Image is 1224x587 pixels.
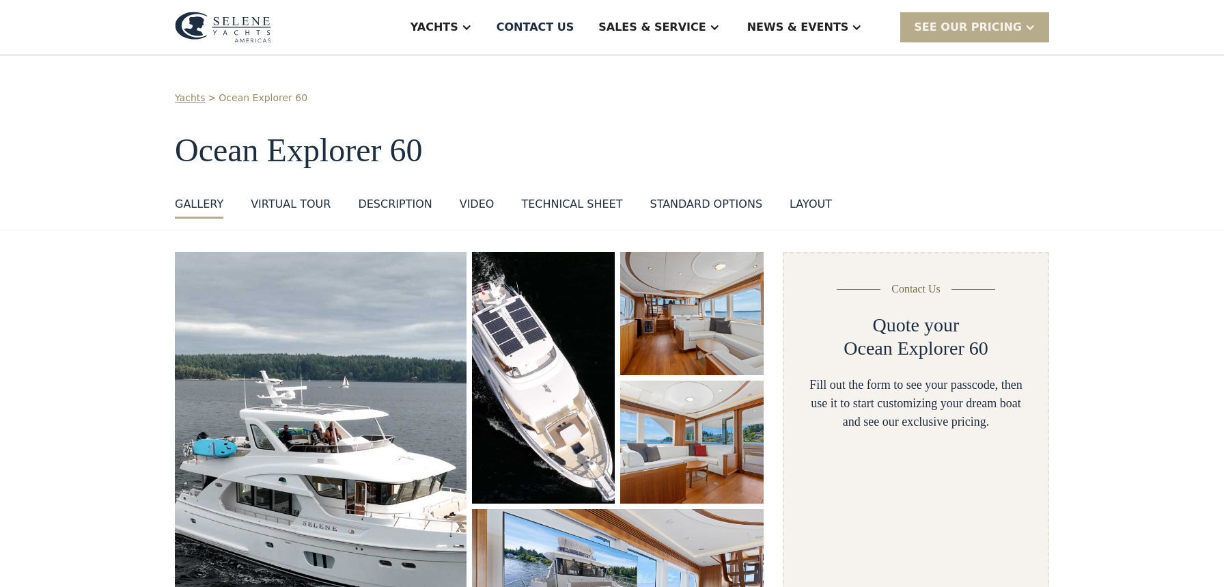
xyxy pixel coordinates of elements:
a: DESCRIPTION [358,196,432,219]
img: logo [175,12,271,43]
div: Sales & Service [598,19,706,36]
div: SEE Our Pricing [914,19,1022,36]
div: Contact US [497,19,574,36]
div: Yachts [411,19,458,36]
a: GALLERY [175,196,223,219]
div: DESCRIPTION [358,196,432,213]
div: VIRTUAL TOUR [251,196,331,213]
a: Technical sheet [521,196,622,219]
h2: Ocean Explorer 60 [844,337,988,360]
a: Ocean Explorer 60 [219,91,307,105]
a: Yachts [175,91,206,105]
div: SEE Our Pricing [900,12,1049,42]
div: Contact Us [891,281,941,297]
div: Fill out the form to see your passcode, then use it to start customizing your dream boat and see ... [806,376,1026,431]
a: open lightbox [620,252,764,375]
div: GALLERY [175,196,223,213]
h2: Quote your [873,314,960,337]
div: Technical sheet [521,196,622,213]
a: open lightbox [620,381,764,504]
a: open lightbox [472,252,615,504]
h1: Ocean Explorer 60 [175,133,1049,169]
a: VIDEO [460,196,495,219]
a: VIRTUAL TOUR [251,196,331,219]
div: News & EVENTS [747,19,849,36]
div: > [208,91,217,105]
div: standard options [650,196,762,213]
div: VIDEO [460,196,495,213]
a: layout [790,196,832,219]
div: layout [790,196,832,213]
a: standard options [650,196,762,219]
